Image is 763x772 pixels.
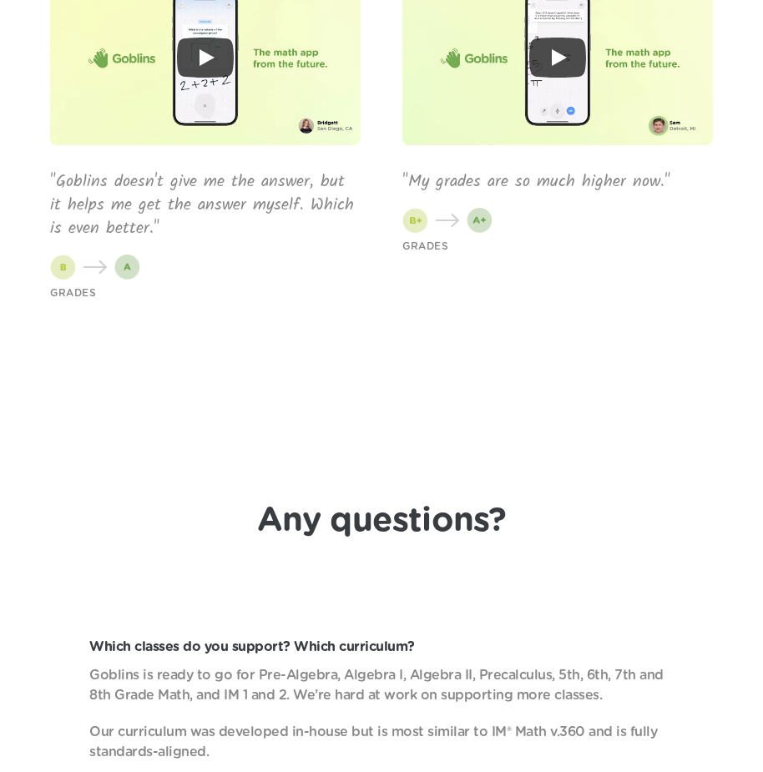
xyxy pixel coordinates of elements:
[50,170,361,240] p: "Goblins doesn't give me the answer, but it helps me get the answer myself. Which is even better."
[529,38,586,78] button: Play
[257,501,507,541] h1: Any questions?
[177,38,234,78] button: Play
[402,170,713,194] p: "My grades are so much higher now."
[89,722,674,762] p: Our curriculum was developed in-house but is most similar to IM® Math v.360 and is fully standard...
[89,665,674,705] p: Goblins is ready to go for Pre-Algebra, Algebra I, Algebra II, Precalculus, 5th, 6th, 7th and 8th...
[50,285,96,300] p: GRADES
[402,239,448,254] p: GRADES
[89,637,674,657] p: Which classes do you support? Which curriculum?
